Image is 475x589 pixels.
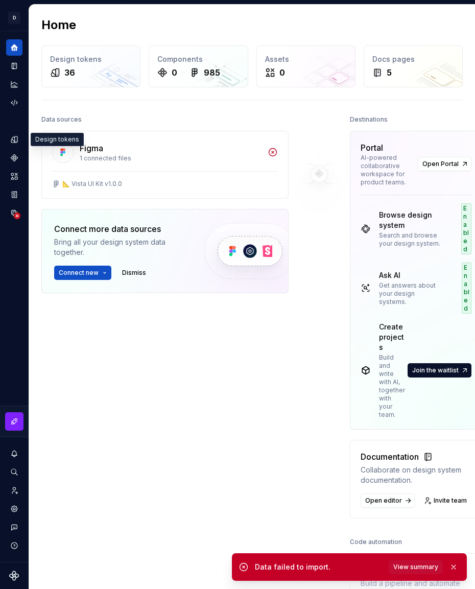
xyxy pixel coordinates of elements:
div: Search and browse your design system. [379,231,443,248]
div: Collaborate on design system documentation. [361,465,471,485]
span: Invite team [434,497,467,505]
button: Connect new [54,266,111,280]
div: Portal [361,142,383,154]
button: Contact support [6,519,22,535]
div: Enabled [462,263,471,314]
div: Get answers about your design systems. [379,281,443,306]
button: View summary [389,560,443,574]
a: Settings [6,501,22,517]
a: Components0985 [149,45,248,87]
a: Documentation [6,58,22,74]
div: 1 connected files [80,154,262,162]
div: Enabled [461,203,471,254]
div: Browse design system [379,210,443,230]
a: Code automation [6,95,22,111]
div: Build and write with AI, together with your team. [379,354,406,419]
a: Figma1 connected files📐 Vista UI Kit v1.0.0 [41,131,289,199]
a: Open editor [361,493,415,508]
div: Design tokens [50,54,132,64]
div: Assets [265,54,347,64]
a: Docs pages5 [364,45,463,87]
div: Ask AI [379,270,443,280]
a: Components [6,150,22,166]
span: View summary [393,563,438,571]
a: Design tokens36 [41,45,140,87]
a: Invite team [421,493,471,508]
div: 0 [172,66,177,79]
div: Connect more data sources [54,223,187,235]
div: Data failed to import. [255,562,383,572]
div: D [8,12,20,24]
h2: Home [41,17,76,33]
div: Documentation [361,451,471,463]
div: Create projects [379,322,406,352]
div: Code automation [350,535,402,549]
button: Join the waitlist [408,363,471,378]
div: 36 [64,66,75,79]
div: 985 [204,66,220,79]
a: Data sources [6,205,22,221]
div: Data sources [41,112,82,127]
div: Components [157,54,239,64]
div: Docs pages [372,54,454,64]
span: Connect new [59,269,99,277]
span: Open editor [365,497,402,505]
div: 📐 Vista UI Kit v1.0.0 [62,180,122,188]
button: Notifications [6,445,22,462]
div: 0 [279,66,285,79]
button: D [2,7,27,29]
button: Dismiss [117,266,151,280]
div: AI-powered collaborative workspace for product teams. [361,154,412,186]
svg: Supernova Logo [9,571,19,581]
a: Open Portal [418,157,471,171]
div: Design tokens [31,133,84,146]
a: Assets [6,168,22,184]
div: Figma [80,142,103,154]
a: Design tokens [6,131,22,148]
a: Assets0 [256,45,355,87]
div: Bring all your design system data together. [54,237,187,257]
button: Search ⌘K [6,464,22,480]
div: 5 [387,66,392,79]
a: Analytics [6,76,22,92]
span: Join the waitlist [412,366,459,374]
span: Open Portal [422,160,459,168]
a: Home [6,39,22,56]
a: Storybook stories [6,186,22,203]
span: Dismiss [122,269,146,277]
a: Invite team [6,482,22,499]
div: Destinations [350,112,388,127]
